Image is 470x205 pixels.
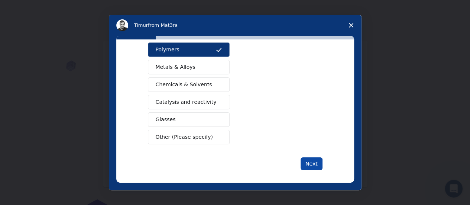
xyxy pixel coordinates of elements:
[15,5,42,12] span: Support
[148,112,230,127] button: Glasses
[156,81,212,89] span: Chemicals & Solvents
[148,95,230,109] button: Catalysis and reactivity
[156,98,217,106] span: Catalysis and reactivity
[156,116,176,124] span: Glasses
[148,42,230,57] button: Polymers
[156,63,195,71] span: Metals & Alloys
[148,130,230,144] button: Other (Please specify)
[148,60,230,74] button: Metals & Alloys
[341,15,362,36] span: Close survey
[148,77,230,92] button: Chemicals & Solvents
[156,46,179,54] span: Polymers
[156,133,213,141] span: Other (Please specify)
[301,157,322,170] button: Next
[116,19,128,31] img: Profile image for Timur
[148,22,178,28] span: from Mat3ra
[134,22,148,28] span: Timur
